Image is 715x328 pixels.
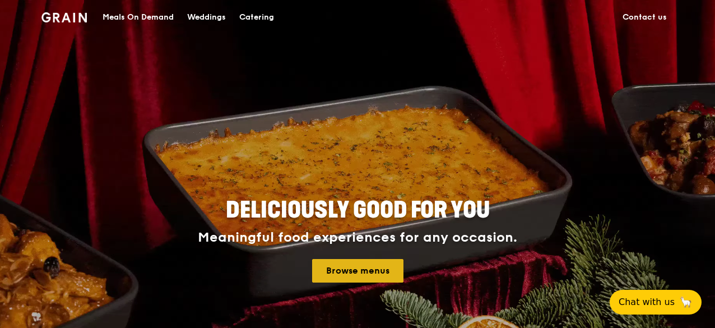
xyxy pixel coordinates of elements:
[616,1,674,34] a: Contact us
[233,1,281,34] a: Catering
[226,197,490,224] span: Deliciously good for you
[41,12,87,22] img: Grain
[180,1,233,34] a: Weddings
[679,295,693,309] span: 🦙
[619,295,675,309] span: Chat with us
[312,259,403,283] a: Browse menus
[239,1,274,34] div: Catering
[103,1,174,34] div: Meals On Demand
[156,230,559,246] div: Meaningful food experiences for any occasion.
[610,290,702,315] button: Chat with us🦙
[187,1,226,34] div: Weddings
